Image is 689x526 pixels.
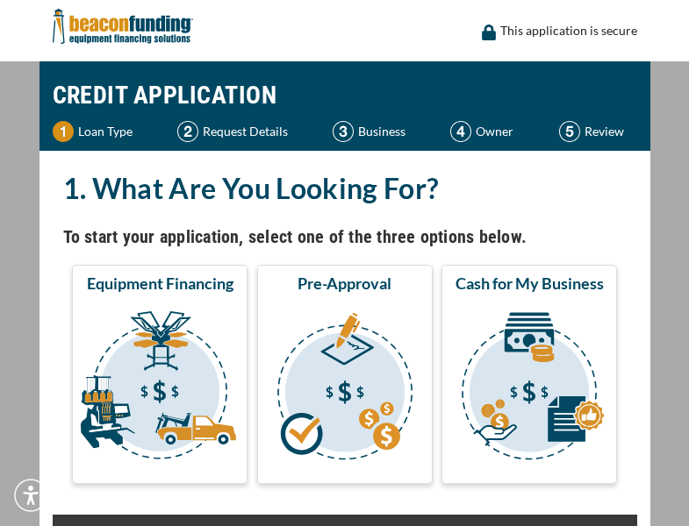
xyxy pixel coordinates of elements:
h2: 1. What Are You Looking For? [63,168,627,209]
img: lock icon to convery security [482,25,496,40]
img: Step 4 [450,121,471,142]
img: Step 1 [53,121,74,142]
p: This application is secure [500,20,637,41]
img: Cash for My Business [445,301,614,476]
span: Pre-Approval [298,273,391,294]
p: Business [358,121,406,142]
img: Step 5 [559,121,580,142]
p: Request Details [203,121,288,142]
h4: To start your application, select one of the three options below. [63,222,627,252]
span: Cash for My Business [456,273,604,294]
img: Step 3 [333,121,354,142]
img: Step 2 [177,121,198,142]
p: Review [585,121,624,142]
button: Cash for My Business [441,265,617,484]
img: Equipment Financing [75,301,244,476]
span: Equipment Financing [87,273,233,294]
button: Pre-Approval [257,265,433,484]
img: Pre-Approval [261,301,429,476]
p: Loan Type [78,121,133,142]
h1: CREDIT APPLICATION [53,70,637,121]
button: Equipment Financing [72,265,248,484]
p: Owner [476,121,513,142]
